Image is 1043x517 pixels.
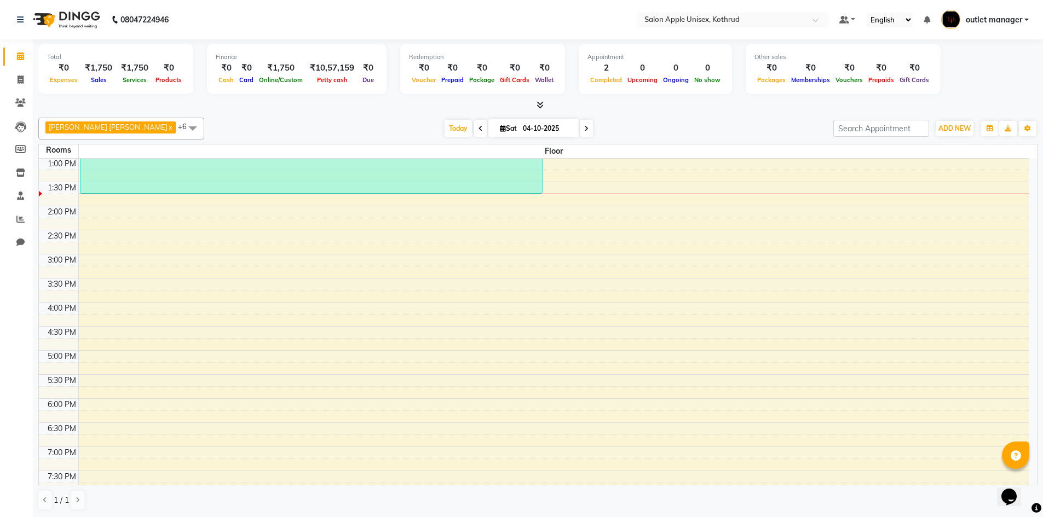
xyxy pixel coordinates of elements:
span: +6 [178,122,195,131]
div: 3:00 PM [45,254,78,266]
span: Sales [88,76,110,84]
span: Prepaids [866,76,897,84]
span: Floor [79,144,1029,158]
div: 6:00 PM [45,399,78,410]
div: 2 [587,62,625,74]
span: Gift Cards [897,76,932,84]
span: Upcoming [625,76,660,84]
span: Gift Cards [497,76,532,84]
span: Cash [216,76,237,84]
span: Products [153,76,185,84]
div: ₹0 [497,62,532,74]
div: ₹0 [359,62,378,74]
span: Wallet [532,76,556,84]
div: ₹1,750 [117,62,153,74]
div: 3:30 PM [45,278,78,290]
span: Petty cash [314,76,350,84]
div: Total [47,53,185,62]
span: Prepaid [439,76,466,84]
div: 2:00 PM [45,206,78,218]
span: 1 / 1 [54,495,69,506]
img: logo [28,4,103,35]
img: outlet manager [941,10,960,29]
div: ₹1,750 [80,62,117,74]
div: ₹0 [153,62,185,74]
div: ₹1,750 [256,62,306,74]
span: Due [360,76,377,84]
div: ₹0 [237,62,256,74]
div: 5:30 PM [45,375,78,386]
div: ₹0 [532,62,556,74]
input: Search Appointment [833,120,929,137]
span: Sat [497,124,520,132]
div: 0 [660,62,692,74]
div: ₹0 [897,62,932,74]
span: Completed [587,76,625,84]
div: ₹0 [409,62,439,74]
div: ₹0 [216,62,237,74]
div: Appointment [587,53,723,62]
div: 4:00 PM [45,303,78,314]
span: Memberships [788,76,833,84]
div: ₹10,57,159 [306,62,359,74]
span: Today [445,120,472,137]
span: Expenses [47,76,80,84]
b: 08047224946 [120,4,169,35]
span: Packages [754,76,788,84]
div: 0 [692,62,723,74]
div: Other sales [754,53,932,62]
div: ₹0 [833,62,866,74]
button: ADD NEW [936,121,973,136]
span: Services [120,76,149,84]
div: ₹0 [754,62,788,74]
span: Online/Custom [256,76,306,84]
span: Package [466,76,497,84]
div: Finance [216,53,378,62]
div: ₹0 [466,62,497,74]
span: outlet manager [966,14,1022,26]
div: Redemption [409,53,556,62]
div: 1:00 PM [45,158,78,170]
iframe: chat widget [997,473,1032,506]
div: 7:00 PM [45,447,78,458]
span: Voucher [409,76,439,84]
input: 2025-10-04 [520,120,574,137]
span: Card [237,76,256,84]
div: ₹0 [47,62,80,74]
div: 4:30 PM [45,327,78,338]
a: x [168,123,172,131]
div: Rooms [39,144,78,156]
span: ADD NEW [938,124,971,132]
span: [PERSON_NAME] [PERSON_NAME] [49,123,168,131]
span: Ongoing [660,76,692,84]
span: Vouchers [833,76,866,84]
div: 1:30 PM [45,182,78,194]
div: 6:30 PM [45,423,78,434]
div: ₹0 [866,62,897,74]
div: ₹0 [788,62,833,74]
span: No show [692,76,723,84]
div: 2:30 PM [45,230,78,242]
div: 7:30 PM [45,471,78,483]
div: 5:00 PM [45,351,78,362]
div: 0 [625,62,660,74]
div: ₹0 [439,62,466,74]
